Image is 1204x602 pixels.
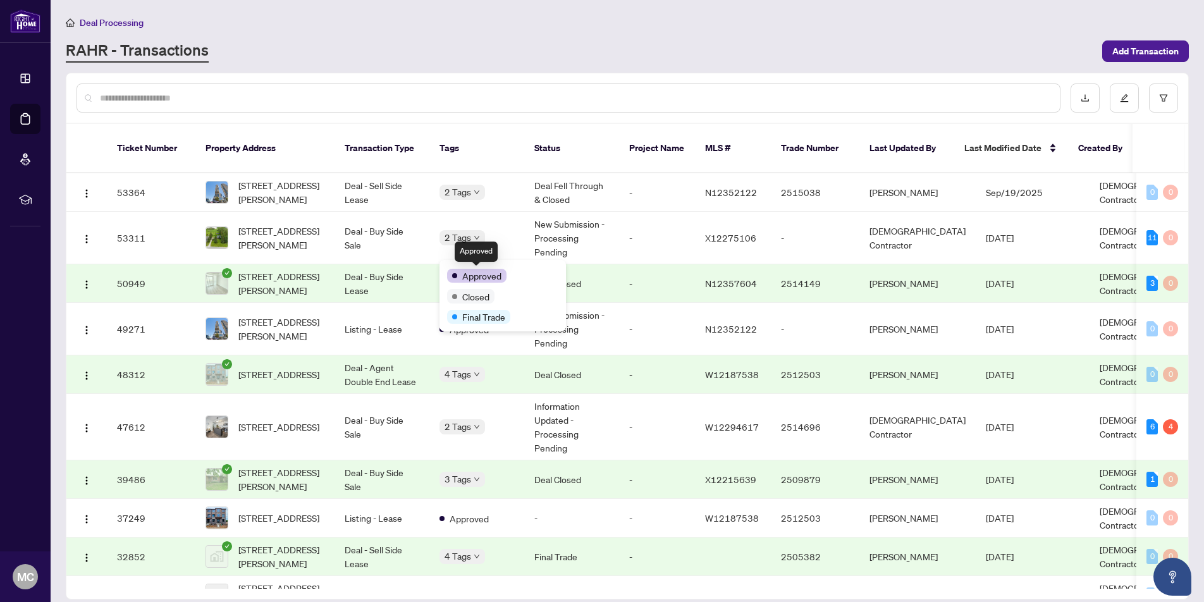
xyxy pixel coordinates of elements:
td: Listing - Lease [335,499,429,537]
button: Logo [77,319,97,339]
img: Logo [82,476,92,486]
span: check-circle [222,359,232,369]
span: [DATE] [986,512,1014,524]
div: 0 [1163,472,1178,487]
div: 0 [1163,185,1178,200]
th: Created By [1068,124,1144,173]
td: - [771,212,859,264]
button: filter [1149,83,1178,113]
th: Last Updated By [859,124,954,173]
div: 0 [1163,367,1178,382]
td: 53311 [107,212,195,264]
td: 2512503 [771,355,859,394]
th: MLS # [695,124,771,173]
span: Deal Processing [80,17,144,28]
span: 2 Tags [445,419,471,434]
img: thumbnail-img [206,416,228,438]
span: [STREET_ADDRESS][PERSON_NAME] [238,465,324,493]
img: Logo [82,325,92,335]
span: W12294617 [705,421,759,433]
button: edit [1110,83,1139,113]
img: thumbnail-img [206,364,228,385]
td: Deal Fell Through & Closed [524,173,619,212]
div: Approved [455,242,498,262]
td: Deal - Sell Side Lease [335,173,429,212]
img: thumbnail-img [206,227,228,249]
img: logo [10,9,40,33]
span: 4 Tags [445,549,471,563]
span: [STREET_ADDRESS] [238,420,319,434]
a: RAHR - Transactions [66,40,209,63]
span: down [474,476,480,482]
td: 37249 [107,499,195,537]
td: - [619,460,695,499]
span: 3 Tags [445,472,471,486]
div: 0 [1163,230,1178,245]
td: 48312 [107,355,195,394]
img: Logo [82,423,92,433]
td: Listing - Lease [335,303,429,355]
div: 3 [1146,276,1158,291]
img: Logo [82,371,92,381]
td: [DEMOGRAPHIC_DATA] Contractor [859,212,976,264]
td: [DEMOGRAPHIC_DATA] Contractor [859,394,976,460]
span: [DATE] [986,474,1014,485]
span: W12187538 [705,369,759,380]
td: - [619,394,695,460]
span: down [474,424,480,430]
td: [PERSON_NAME] [859,264,976,303]
span: home [66,18,75,27]
td: 39486 [107,460,195,499]
td: [PERSON_NAME] [859,499,976,537]
span: X12215639 [705,474,756,485]
span: [DATE] [986,278,1014,289]
th: Property Address [195,124,335,173]
button: Logo [77,273,97,293]
td: [PERSON_NAME] [859,303,976,355]
td: - [619,355,695,394]
span: [DEMOGRAPHIC_DATA] Contractor [1100,467,1196,492]
div: 0 [1146,549,1158,564]
span: Closed [462,290,489,304]
span: download [1081,94,1090,102]
td: Deal Closed [524,264,619,303]
span: check-circle [222,268,232,278]
td: - [619,537,695,576]
span: [DATE] [986,232,1014,243]
button: Logo [77,364,97,384]
td: 2505382 [771,537,859,576]
img: thumbnail-img [206,273,228,294]
button: Logo [77,508,97,528]
span: [STREET_ADDRESS][PERSON_NAME] [238,315,324,343]
span: [DEMOGRAPHIC_DATA] Contractor [1100,271,1196,296]
td: Deal - Buy Side Sale [335,212,429,264]
th: Tags [429,124,524,173]
div: 11 [1146,230,1158,245]
span: [STREET_ADDRESS] [238,511,319,525]
td: [PERSON_NAME] [859,537,976,576]
td: 49271 [107,303,195,355]
span: down [474,371,480,378]
span: [DATE] [986,551,1014,562]
td: Deal Closed [524,460,619,499]
th: Trade Number [771,124,859,173]
td: Deal Closed [524,355,619,394]
img: Logo [82,188,92,199]
td: Deal - Buy Side Sale [335,394,429,460]
span: check-circle [222,464,232,474]
div: 6 [1146,419,1158,434]
th: Transaction Type [335,124,429,173]
span: Last Modified Date [964,141,1041,155]
td: 53364 [107,173,195,212]
td: 2514696 [771,394,859,460]
td: - [619,264,695,303]
div: 0 [1163,321,1178,336]
td: [PERSON_NAME] [859,173,976,212]
td: [PERSON_NAME] [859,460,976,499]
td: Information Updated - Processing Pending [524,394,619,460]
td: Final Trade [524,537,619,576]
img: thumbnail-img [206,318,228,340]
img: thumbnail-img [206,181,228,203]
span: [STREET_ADDRESS][PERSON_NAME] [238,178,324,206]
span: N12357604 [705,278,757,289]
